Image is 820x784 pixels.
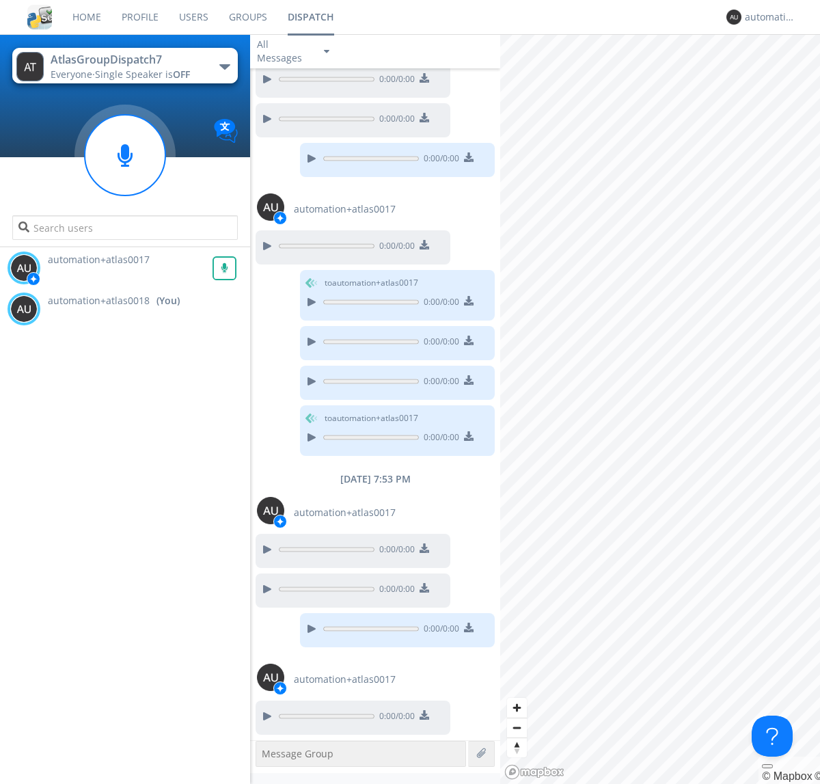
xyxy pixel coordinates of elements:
[257,497,284,524] img: 373638.png
[51,52,204,68] div: AtlasGroupDispatch7
[48,294,150,308] span: automation+atlas0018
[507,698,527,718] button: Zoom in
[419,375,459,390] span: 0:00 / 0:00
[419,431,459,446] span: 0:00 / 0:00
[419,296,459,311] span: 0:00 / 0:00
[10,295,38,323] img: 373638.png
[173,68,190,81] span: OFF
[762,770,812,782] a: Mapbox
[48,253,150,266] span: automation+atlas0017
[257,664,284,691] img: 373638.png
[16,52,44,81] img: 373638.png
[420,113,429,122] img: download media button
[250,472,500,486] div: [DATE] 7:53 PM
[294,202,396,216] span: automation+atlas0017
[294,506,396,519] span: automation+atlas0017
[745,10,796,24] div: automation+atlas0018
[374,73,415,88] span: 0:00 / 0:00
[257,193,284,221] img: 373638.png
[324,50,329,53] img: caret-down-sm.svg
[419,623,459,638] span: 0:00 / 0:00
[51,68,204,81] div: Everyone ·
[374,583,415,598] span: 0:00 / 0:00
[27,5,52,29] img: cddb5a64eb264b2086981ab96f4c1ba7
[325,277,418,289] span: to automation+atlas0017
[420,73,429,83] img: download media button
[10,254,38,282] img: 373638.png
[504,764,564,780] a: Mapbox logo
[762,764,773,768] button: Toggle attribution
[12,215,237,240] input: Search users
[156,294,180,308] div: (You)
[374,240,415,255] span: 0:00 / 0:00
[464,375,474,385] img: download media button
[257,38,312,65] div: All Messages
[420,543,429,553] img: download media button
[507,738,527,757] button: Reset bearing to north
[374,710,415,725] span: 0:00 / 0:00
[464,152,474,162] img: download media button
[464,336,474,345] img: download media button
[419,336,459,351] span: 0:00 / 0:00
[464,431,474,441] img: download media button
[507,738,527,757] span: Reset bearing to north
[374,543,415,558] span: 0:00 / 0:00
[419,152,459,167] span: 0:00 / 0:00
[464,296,474,306] img: download media button
[214,119,238,143] img: Translation enabled
[420,710,429,720] img: download media button
[507,718,527,738] button: Zoom out
[752,716,793,757] iframe: Toggle Customer Support
[420,240,429,249] img: download media button
[294,673,396,686] span: automation+atlas0017
[374,113,415,128] span: 0:00 / 0:00
[325,412,418,424] span: to automation+atlas0017
[95,68,190,81] span: Single Speaker is
[420,583,429,593] img: download media button
[12,48,237,83] button: AtlasGroupDispatch7Everyone·Single Speaker isOFF
[464,623,474,632] img: download media button
[507,718,527,738] span: Zoom out
[726,10,741,25] img: 373638.png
